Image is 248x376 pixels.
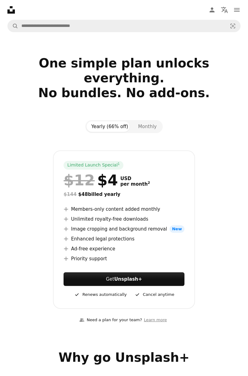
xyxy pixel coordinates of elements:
[64,225,184,233] li: Image cropping and background removal
[148,181,150,185] sup: 2
[170,225,184,233] span: New
[7,20,241,32] form: Find visuals sitewide
[225,20,240,32] button: Visual search
[114,276,142,282] strong: Unsplash+
[120,181,150,187] span: per month
[142,315,169,325] a: Learn more
[64,205,184,213] li: Members-only content added monthly
[64,245,184,253] li: Ad-free experience
[146,181,151,187] a: 2
[133,121,162,132] button: Monthly
[64,235,184,243] li: Enhanced legal protections
[218,4,231,16] button: Language
[79,317,142,323] div: Need a plan for your team?
[64,172,95,188] span: $12
[7,6,15,14] a: Home — Unsplash
[64,192,77,197] span: $144
[64,191,184,198] div: $48 billed yearly
[206,4,218,16] a: Log in / Sign up
[134,291,174,298] div: Cancel anytime
[64,172,118,188] div: $4
[231,4,243,16] button: Menu
[74,291,127,298] div: Renews automatically
[64,215,184,223] li: Unlimited royalty-free downloads
[117,162,121,168] a: 1
[64,272,184,286] button: GetUnsplash+
[7,56,241,115] h2: One simple plan unlocks everything. No bundles. No add-ons.
[8,20,18,32] button: Search Unsplash
[86,121,133,132] button: Yearly (66% off)
[64,161,123,170] div: Limited Launch Special
[118,162,120,166] sup: 1
[64,255,184,262] li: Priority support
[7,350,241,365] h2: Why go Unsplash+
[120,176,150,181] span: USD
